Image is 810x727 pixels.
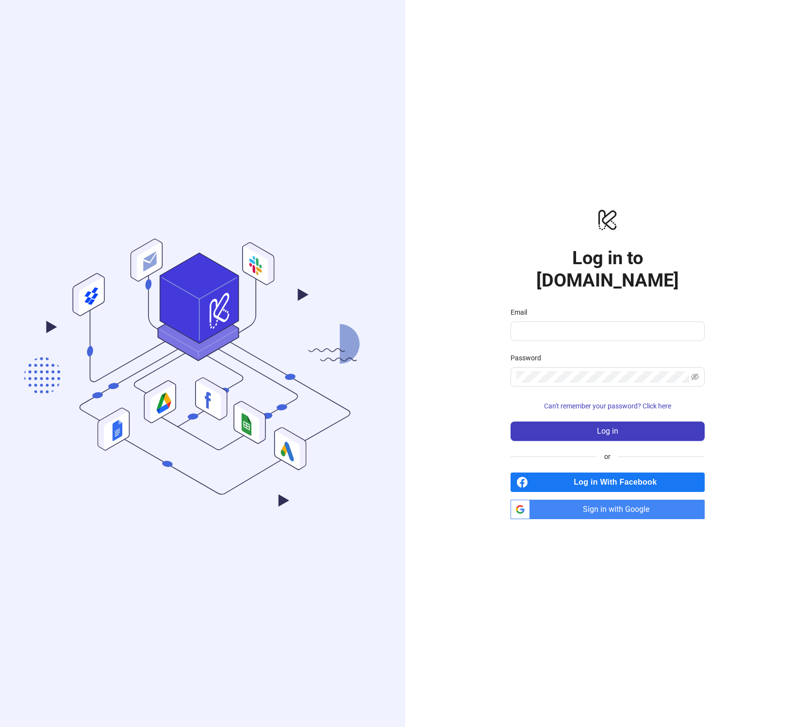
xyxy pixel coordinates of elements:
[534,500,705,519] span: Sign in with Google
[511,247,705,291] h1: Log in to [DOMAIN_NAME]
[532,473,705,492] span: Log in With Facebook
[516,325,697,337] input: Email
[511,422,705,441] button: Log in
[596,451,618,462] span: or
[516,371,689,383] input: Password
[511,307,533,318] label: Email
[511,353,547,363] label: Password
[691,373,699,381] span: eye-invisible
[511,402,705,410] a: Can't remember your password? Click here
[597,427,618,436] span: Log in
[511,398,705,414] button: Can't remember your password? Click here
[511,473,705,492] a: Log in With Facebook
[544,402,671,410] span: Can't remember your password? Click here
[511,500,705,519] a: Sign in with Google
